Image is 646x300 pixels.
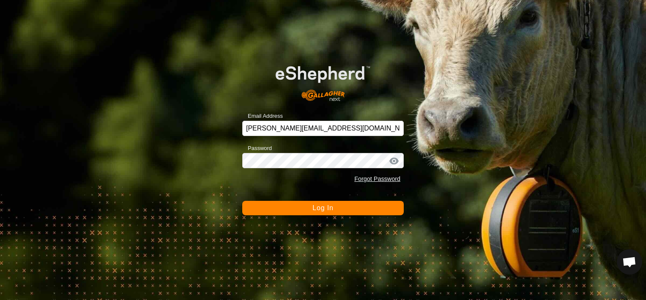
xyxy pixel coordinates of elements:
[312,204,333,211] span: Log In
[242,201,404,215] button: Log In
[242,112,283,120] label: Email Address
[354,175,400,182] a: Forgot Password
[258,53,388,108] img: E-shepherd Logo
[242,144,272,153] label: Password
[242,121,404,136] input: Email Address
[617,249,642,275] div: Open chat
